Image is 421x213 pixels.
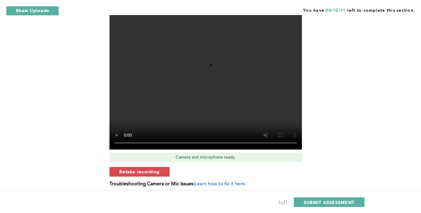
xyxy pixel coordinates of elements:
[326,8,346,13] span: 00:10:31
[195,182,246,187] span: Learn how to fix it here.
[303,6,415,14] span: You have left to complete this section.
[109,182,195,187] b: Troubleshooting Camera or Mic Issues:
[109,167,170,177] button: Retake recording
[109,153,302,162] div: Camera and microphone ready.
[304,199,355,205] span: SUBMIT ASSESSMENT
[6,6,59,16] button: Show Uploads
[278,199,288,207] div: 1 of 1
[294,197,364,207] button: SUBMIT ASSESSMENT
[119,169,160,174] span: Retake recording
